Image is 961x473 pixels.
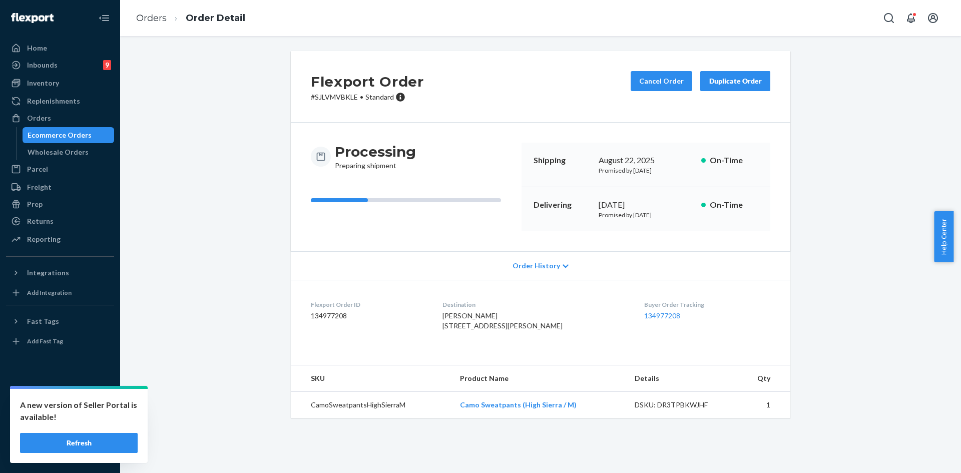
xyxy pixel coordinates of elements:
div: Returns [27,216,54,226]
th: Qty [736,365,790,392]
div: Parcel [27,164,48,174]
div: 9 [103,60,111,70]
button: Give Feedback [6,445,114,461]
a: Returns [6,213,114,229]
td: 1 [736,392,790,418]
button: Refresh [20,433,138,453]
a: Parcel [6,161,114,177]
button: Open account menu [923,8,943,28]
div: Fast Tags [27,316,59,326]
a: Help Center [6,428,114,444]
button: Cancel Order [631,71,692,91]
button: Duplicate Order [700,71,770,91]
div: Prep [27,199,43,209]
p: Delivering [534,199,591,211]
a: Order Detail [186,13,245,24]
div: Orders [27,113,51,123]
div: Wholesale Orders [28,147,89,157]
a: Prep [6,196,114,212]
a: Inventory [6,75,114,91]
a: 134977208 [644,311,680,320]
a: Replenishments [6,93,114,109]
dt: Flexport Order ID [311,300,426,309]
button: Open notifications [901,8,921,28]
button: Fast Tags [6,313,114,329]
button: Close Navigation [94,8,114,28]
th: SKU [291,365,452,392]
dt: Buyer Order Tracking [644,300,770,309]
a: Ecommerce Orders [23,127,115,143]
h3: Processing [335,143,416,161]
img: Flexport logo [11,13,54,23]
div: Add Fast Tag [27,337,63,345]
h2: Flexport Order [311,71,424,92]
ol: breadcrumbs [128,4,253,33]
div: Home [27,43,47,53]
span: [PERSON_NAME] [STREET_ADDRESS][PERSON_NAME] [442,311,563,330]
a: Add Integration [6,285,114,301]
span: Standard [365,93,394,101]
div: Freight [27,182,52,192]
p: Promised by [DATE] [599,166,693,175]
div: Replenishments [27,96,80,106]
div: Preparing shipment [335,143,416,171]
dt: Destination [442,300,629,309]
button: Integrations [6,265,114,281]
a: Reporting [6,231,114,247]
div: Ecommerce Orders [28,130,92,140]
div: DSKU: DR3TPBKWJHF [635,400,729,410]
a: Add Fast Tag [6,333,114,349]
div: Duplicate Order [709,76,762,86]
a: Freight [6,179,114,195]
p: # SJLVMVBKLE [311,92,424,102]
th: Details [627,365,737,392]
a: Settings [6,394,114,410]
dd: 134977208 [311,311,426,321]
th: Product Name [452,365,626,392]
div: Reporting [27,234,61,244]
div: [DATE] [599,199,693,211]
a: Home [6,40,114,56]
a: Wholesale Orders [23,144,115,160]
a: Inbounds9 [6,57,114,73]
div: Inventory [27,78,59,88]
div: Add Integration [27,288,72,297]
p: On-Time [710,199,758,211]
p: On-Time [710,155,758,166]
div: August 22, 2025 [599,155,693,166]
p: Promised by [DATE] [599,211,693,219]
button: Open Search Box [879,8,899,28]
a: Camo Sweatpants (High Sierra / M) [460,400,577,409]
div: Inbounds [27,60,58,70]
div: Integrations [27,268,69,278]
p: Shipping [534,155,591,166]
a: Talk to Support [6,411,114,427]
a: Orders [136,13,167,24]
p: A new version of Seller Portal is available! [20,399,138,423]
span: Order History [513,261,560,271]
span: • [360,93,363,101]
button: Help Center [934,211,953,262]
td: CamoSweatpantsHighSierraM [291,392,452,418]
a: Orders [6,110,114,126]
